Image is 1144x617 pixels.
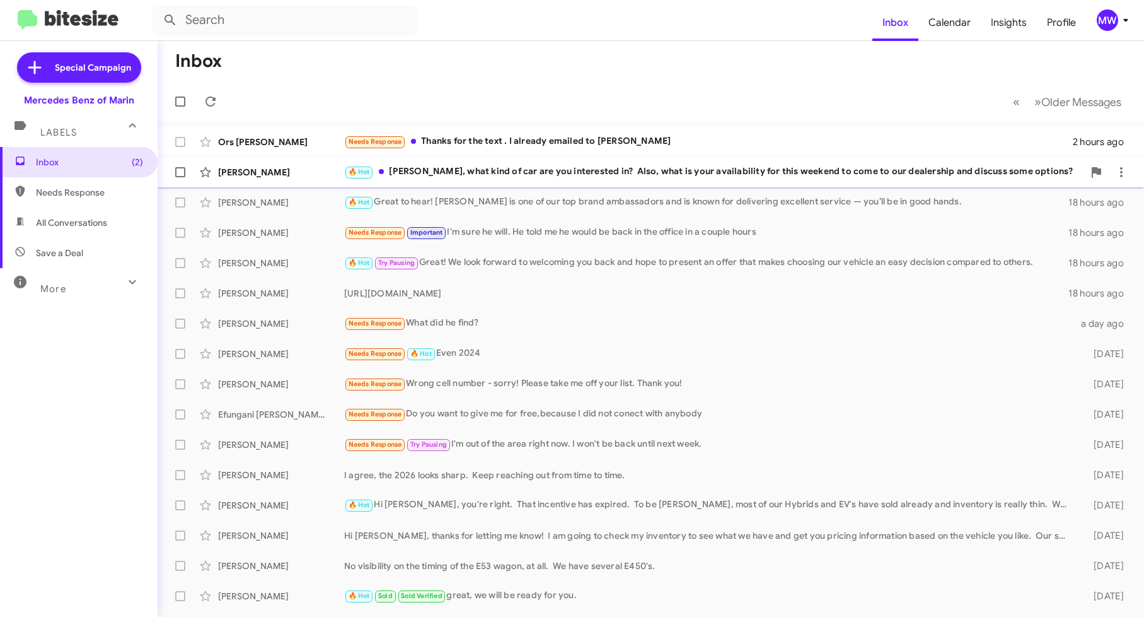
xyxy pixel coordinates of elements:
div: Hi [PERSON_NAME], you're right. That incentive has expired. To be [PERSON_NAME], most of our Hybr... [344,498,1075,512]
div: [PERSON_NAME] [218,378,344,391]
div: [PERSON_NAME] [218,287,344,300]
div: Great to hear! [PERSON_NAME] is one of our top brand ambassadors and is known for delivering exce... [344,195,1068,209]
div: [DATE] [1075,348,1134,360]
span: 🔥 Hot [349,501,370,509]
button: MW [1086,9,1130,31]
div: [PERSON_NAME] [218,499,344,512]
span: Needs Response [349,138,402,146]
span: Needs Response [349,440,402,449]
div: [DATE] [1075,378,1134,391]
a: Inbox [872,4,918,41]
nav: Page navigation example [1006,89,1129,115]
div: [DATE] [1075,499,1134,512]
div: Even 2024 [344,346,1075,361]
div: [PERSON_NAME] [218,438,344,451]
span: Sold [378,592,393,600]
h1: Inbox [175,51,222,71]
span: Needs Response [349,350,402,358]
div: [PERSON_NAME] [218,317,344,330]
div: great, we will be ready for you. [344,589,1075,603]
div: [PERSON_NAME] [218,257,344,269]
div: [PERSON_NAME], what kind of car are you interested in? Also, what is your availability for this w... [344,165,1083,179]
div: [PERSON_NAME] [218,348,344,360]
div: [DATE] [1075,438,1134,451]
span: » [1034,94,1041,110]
span: Needs Response [36,186,143,199]
div: I agree, the 2026 looks sharp. Keep reaching out from time to time. [344,469,1075,481]
div: [PERSON_NAME] [218,590,344,602]
div: 18 hours ago [1068,226,1134,239]
div: [DATE] [1075,590,1134,602]
a: Calendar [918,4,981,41]
a: Special Campaign [17,52,141,83]
div: Wrong cell number - sorry! Please take me off your list. Thank you! [344,377,1075,391]
div: [PERSON_NAME] [218,469,344,481]
span: (2) [132,156,143,168]
a: Profile [1037,4,1086,41]
div: Mercedes Benz of Marin [24,94,134,107]
div: [PERSON_NAME] [218,226,344,239]
span: 🔥 Hot [349,592,370,600]
span: Needs Response [349,319,402,327]
span: Needs Response [349,228,402,237]
div: [DATE] [1075,408,1134,421]
span: 🔥 Hot [410,350,432,358]
span: Save a Deal [36,247,83,259]
div: Do you want to give me for free,because I did not conect with anybody [344,407,1075,421]
div: 18 hours ago [1068,257,1134,269]
div: Hi [PERSON_NAME], thanks for letting me know! I am going to check my inventory to see what we hav... [344,529,1075,542]
div: Great! We look forward to welcoming you back and hope to present an offer that makes choosing our... [344,256,1068,270]
span: Try Pausing [410,440,447,449]
span: Special Campaign [55,61,131,74]
div: Efungani [PERSON_NAME] [PERSON_NAME] [218,408,344,421]
div: [DATE] [1075,469,1134,481]
span: Sold Verified [401,592,442,600]
input: Search [153,5,417,35]
div: No visibility on the timing of the E53 wagon, at all. We have several E450's. [344,560,1075,572]
div: Thanks for the text . I already emailed to [PERSON_NAME] [344,134,1073,149]
span: 🔥 Hot [349,198,370,206]
div: [PERSON_NAME] [218,529,344,542]
button: Previous [1005,89,1027,115]
span: Inbox [36,156,143,168]
div: 18 hours ago [1068,287,1134,300]
span: Try Pausing [378,259,415,267]
span: All Conversations [36,216,107,229]
div: I'm sure he will. He told me he would be back in the office in a couple hours [344,225,1068,240]
div: I'm out of the area right now. I won't be back until next week. [344,437,1075,452]
div: a day ago [1075,317,1134,330]
span: Important [410,228,443,237]
span: Needs Response [349,380,402,388]
span: Older Messages [1041,95,1121,109]
span: 🔥 Hot [349,259,370,267]
div: [DATE] [1075,529,1134,542]
span: « [1013,94,1020,110]
span: Labels [40,127,77,138]
span: 🔥 Hot [349,168,370,176]
span: Needs Response [349,410,402,418]
div: [URL][DOMAIN_NAME] [344,287,1068,300]
button: Next [1027,89,1129,115]
div: MW [1097,9,1118,31]
div: Ors [PERSON_NAME] [218,136,344,148]
div: [PERSON_NAME] [218,166,344,179]
div: [PERSON_NAME] [218,196,344,209]
div: What did he find? [344,316,1075,331]
div: [DATE] [1075,560,1134,572]
span: More [40,283,66,295]
div: 2 hours ago [1073,136,1134,148]
a: Insights [981,4,1037,41]
div: 18 hours ago [1068,196,1134,209]
div: [PERSON_NAME] [218,560,344,572]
